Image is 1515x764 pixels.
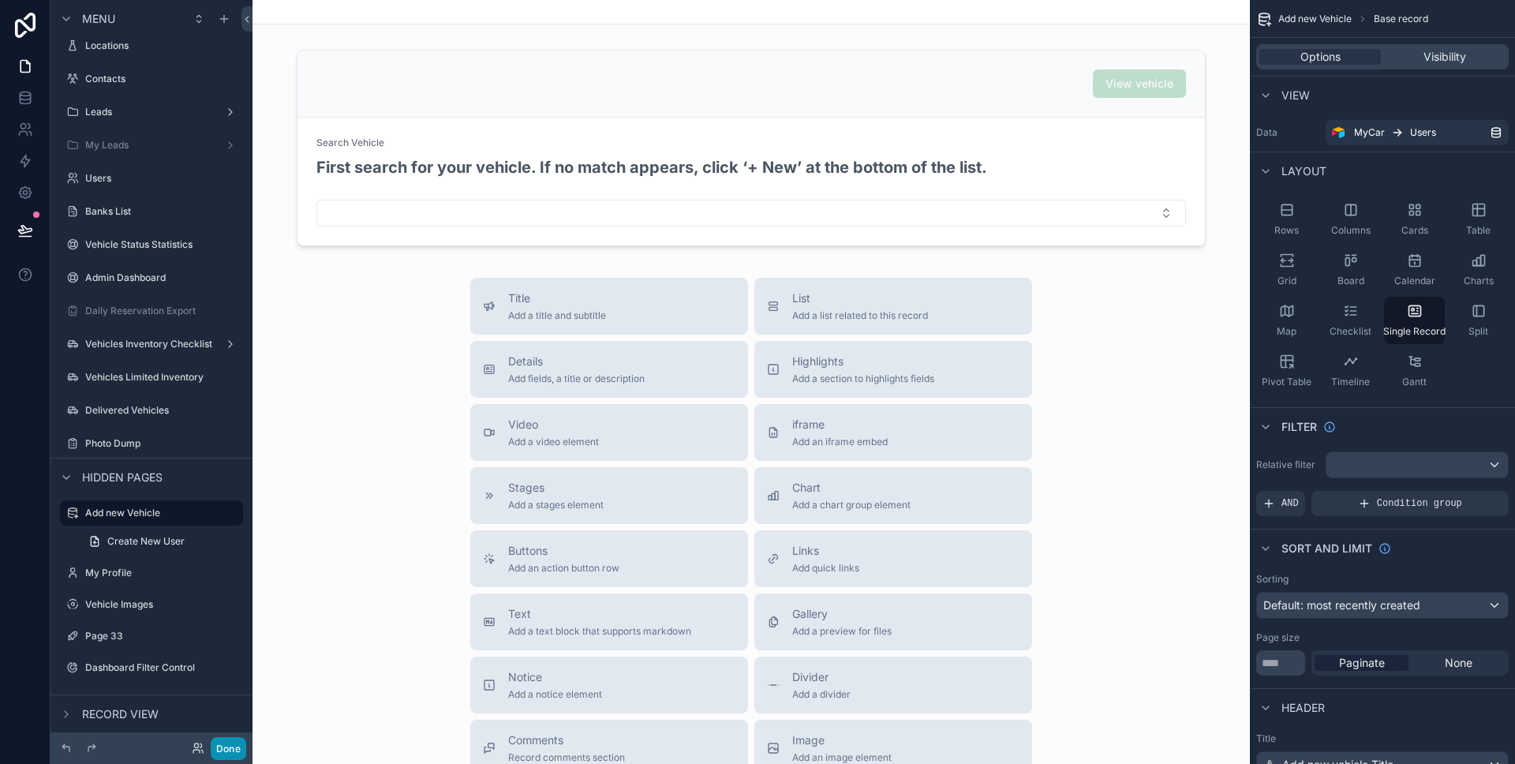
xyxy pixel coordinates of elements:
span: Condition group [1377,497,1462,510]
span: Base record [1374,13,1428,25]
span: Users [1410,126,1436,139]
span: Split [1468,325,1488,338]
a: Locations [60,33,243,58]
label: My Profile [85,567,240,579]
span: Default: most recently created [1263,598,1420,612]
span: Filter [1281,419,1317,435]
label: Page 33 [85,630,240,642]
label: Daily Reservation Export [85,305,240,317]
button: Split [1448,297,1509,344]
label: Add new Vehicle [85,507,234,519]
a: Page 33 [60,624,243,649]
span: MyCar [1354,126,1385,139]
span: Timeline [1331,376,1370,388]
span: Checklist [1330,325,1371,338]
button: Rows [1256,196,1317,243]
a: Admin Dashboard [60,265,243,290]
a: Vehicle Images [60,592,243,617]
span: Pivot Table [1262,376,1311,388]
label: Vehicle Status Statistics [85,238,240,251]
button: Map [1256,297,1317,344]
a: Vehicles Inventory Checklist [60,331,243,357]
button: Columns [1320,196,1381,243]
a: Vehicles Limited Inventory [60,365,243,390]
span: Rows [1274,224,1299,237]
a: Contacts [60,66,243,92]
button: Default: most recently created [1256,592,1509,619]
button: Gantt [1384,347,1445,395]
label: Relative filter [1256,459,1319,471]
span: Calendar [1394,275,1435,287]
button: Calendar [1384,246,1445,294]
label: Users [85,172,240,185]
span: Visibility [1423,49,1466,65]
label: Vehicles Limited Inventory [85,371,240,384]
label: Contacts [85,73,240,85]
a: My Profile [60,560,243,586]
span: Add new Vehicle [1278,13,1352,25]
span: Grid [1277,275,1296,287]
a: MyCarUsers [1326,120,1509,145]
button: Checklist [1320,297,1381,344]
button: Pivot Table [1256,347,1317,395]
label: Locations [85,39,240,52]
a: Add new Vehicle [60,500,243,526]
button: Cards [1384,196,1445,243]
button: Single Record [1384,297,1445,344]
label: Sorting [1256,573,1289,586]
span: Record view [82,706,159,722]
span: Paginate [1339,655,1385,671]
a: Daily Reservation Export [60,298,243,324]
label: Delivered Vehicles [85,404,240,417]
a: Dashboard Filter Control [60,655,243,680]
span: Sort And Limit [1281,541,1372,556]
button: Board [1320,246,1381,294]
span: Board [1337,275,1364,287]
span: Single Record [1383,325,1446,338]
span: Gantt [1402,376,1427,388]
label: Admin Dashboard [85,272,240,284]
span: View [1281,88,1310,103]
a: Vehicle Status Statistics [60,232,243,257]
label: Dashboard Filter Control [85,661,240,674]
label: Page size [1256,631,1300,644]
label: My Leads [85,139,218,152]
span: Map [1277,325,1296,338]
span: Charts [1464,275,1494,287]
a: Delivered Vehicles [60,398,243,423]
a: Users [60,166,243,191]
label: Photo Dump [85,437,240,450]
span: Menu [82,11,115,27]
span: AND [1281,497,1299,510]
span: Create New User [107,535,185,548]
label: Title [1256,732,1509,745]
button: Table [1448,196,1509,243]
span: Layout [1281,163,1326,179]
button: Grid [1256,246,1317,294]
button: Timeline [1320,347,1381,395]
span: Hidden pages [82,470,163,485]
a: Create New User [79,529,243,554]
button: Done [211,737,246,760]
label: Leads [85,106,218,118]
label: Banks List [85,205,240,218]
button: Charts [1448,246,1509,294]
a: Banks List [60,199,243,224]
a: My Leads [60,133,243,158]
label: Data [1256,126,1319,139]
label: Vehicles Inventory Checklist [85,338,218,350]
span: Columns [1331,224,1371,237]
span: Header [1281,700,1325,716]
span: None [1445,655,1472,671]
span: Cards [1401,224,1428,237]
img: Airtable Logo [1332,126,1345,139]
a: Leads [60,99,243,125]
label: Vehicle Images [85,598,240,611]
span: Options [1300,49,1341,65]
a: Photo Dump [60,431,243,456]
span: Table [1466,224,1491,237]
